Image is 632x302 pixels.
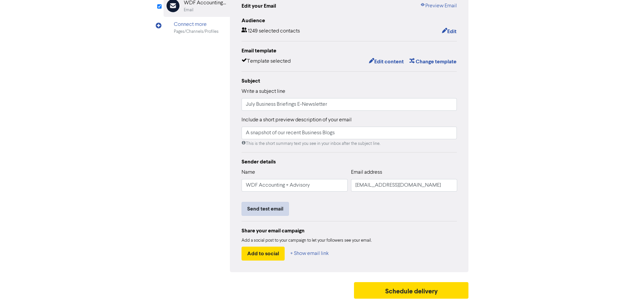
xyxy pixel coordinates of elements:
button: Add to social [242,247,285,261]
a: Preview Email [420,2,457,10]
div: Audience [242,17,457,25]
label: Write a subject line [242,88,285,95]
div: Subject [242,77,457,85]
div: Connect more [174,21,219,29]
button: Edit [442,27,457,36]
button: Edit content [369,57,404,66]
label: Name [242,168,255,176]
div: This is the short summary text you see in your inbox after the subject line. [242,141,457,147]
div: Email [184,7,193,13]
div: Share your email campaign [242,227,457,235]
div: Sender details [242,158,457,166]
iframe: Chat Widget [599,270,632,302]
div: Email template [242,47,457,55]
button: + Show email link [290,247,329,261]
label: Email address [351,168,382,176]
label: Include a short preview description of your email [242,116,352,124]
button: Schedule delivery [354,282,469,299]
div: Edit your Email [242,2,276,10]
button: Send test email [242,202,289,216]
button: Change template [409,57,457,66]
div: Add a social post to your campaign to let your followers see your email. [242,237,457,244]
div: Template selected [242,57,291,66]
div: Connect morePages/Channels/Profiles [164,17,230,38]
div: 1249 selected contacts [242,27,300,36]
div: Pages/Channels/Profiles [174,29,219,35]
